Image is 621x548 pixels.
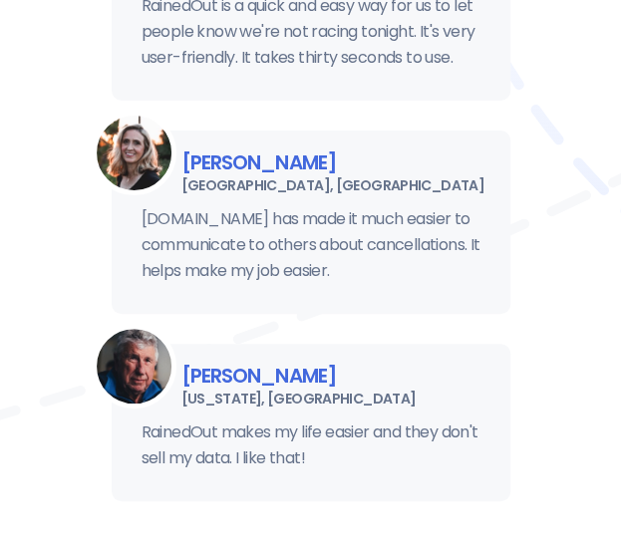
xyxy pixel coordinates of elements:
div: [PERSON_NAME] [132,364,490,389]
div: [DOMAIN_NAME] has made it much easier to communicate to others about cancellations. It helps make... [142,206,480,284]
div: [GEOGRAPHIC_DATA], [GEOGRAPHIC_DATA] [132,175,490,196]
div: RainedOut makes my life easier and they don't sell my data. I like that! [142,419,480,471]
div: [US_STATE], [GEOGRAPHIC_DATA] [132,389,490,410]
div: [PERSON_NAME] [132,150,490,175]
